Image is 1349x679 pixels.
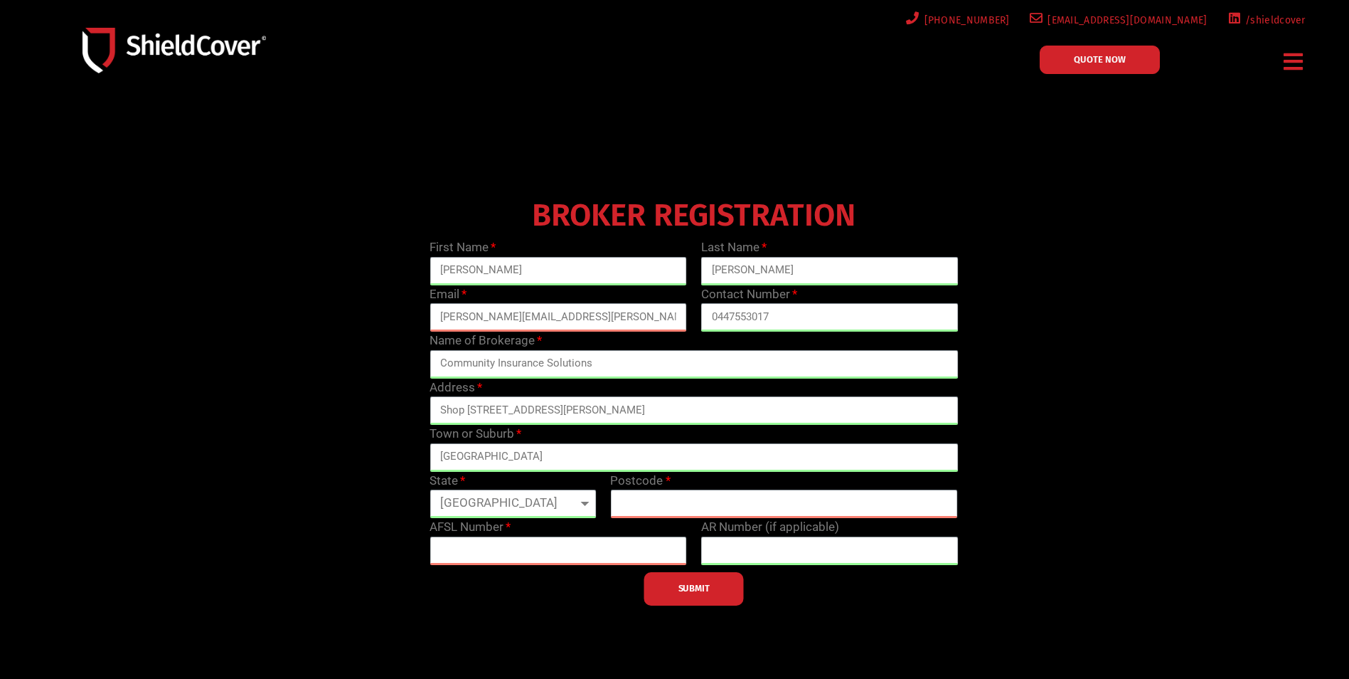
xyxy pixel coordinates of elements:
a: QUOTE NOW [1040,46,1160,74]
label: Name of Brokerage [430,332,542,350]
label: Postcode [610,472,670,490]
a: /shieldcover [1225,11,1306,29]
span: [EMAIL_ADDRESS][DOMAIN_NAME] [1043,11,1207,29]
label: First Name [430,238,496,257]
label: AFSL Number [430,518,511,537]
label: Email [430,285,466,304]
label: Town or Suburb [430,425,521,443]
label: State [430,472,465,490]
span: QUOTE NOW [1074,55,1126,64]
label: AR Number (if applicable) [701,518,839,537]
h4: BROKER REGISTRATION [422,207,965,224]
label: Last Name [701,238,767,257]
a: [EMAIL_ADDRESS][DOMAIN_NAME] [1027,11,1207,29]
a: [PHONE_NUMBER] [903,11,1010,29]
label: Contact Number [701,285,797,304]
div: Menu Toggle [1279,45,1309,78]
span: [PHONE_NUMBER] [919,11,1010,29]
button: SUBMIT [644,572,744,606]
label: Address [430,379,482,397]
span: /shieldcover [1240,11,1306,29]
img: Shield-Cover-Underwriting-Australia-logo-full [82,28,266,73]
span: SUBMIT [678,587,710,590]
